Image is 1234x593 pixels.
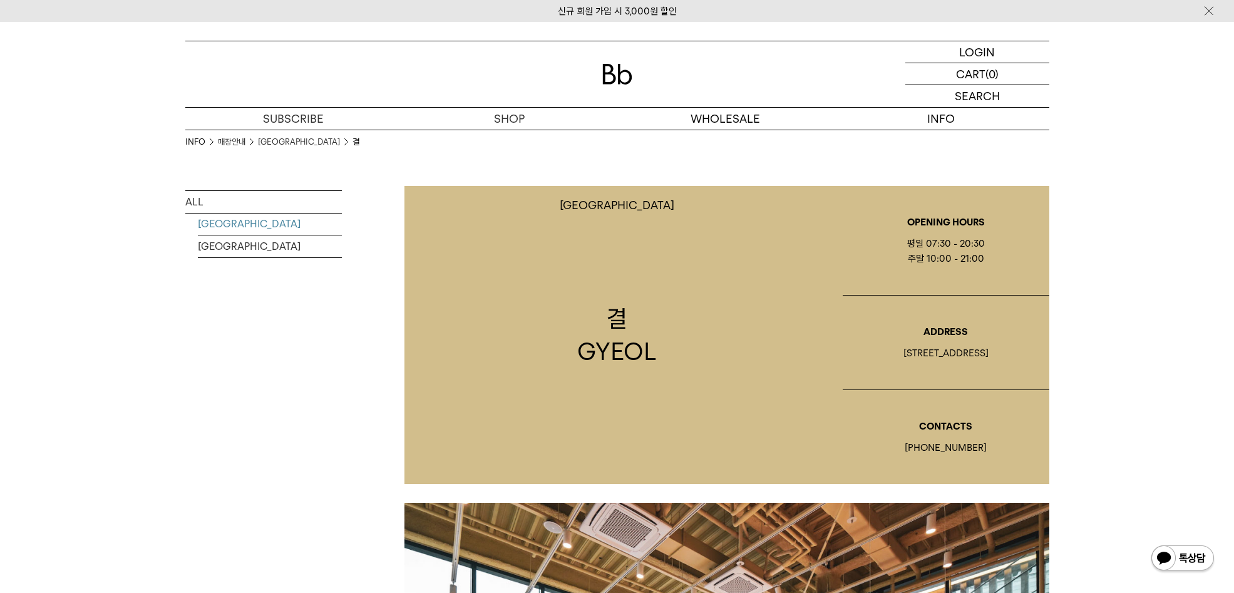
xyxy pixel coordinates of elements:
a: ALL [185,191,342,213]
li: 결 [352,136,359,148]
p: LOGIN [959,41,995,63]
a: [GEOGRAPHIC_DATA] [198,235,342,257]
a: [GEOGRAPHIC_DATA] [198,213,342,235]
li: INFO [185,136,218,148]
div: [PHONE_NUMBER] [843,440,1049,455]
p: ADDRESS [843,324,1049,339]
a: CART (0) [905,63,1049,85]
a: SHOP [401,108,617,130]
img: 카카오톡 채널 1:1 채팅 버튼 [1150,544,1215,574]
p: WHOLESALE [617,108,833,130]
a: 매장안내 [218,136,245,148]
img: 로고 [602,64,632,85]
p: CONTACTS [843,419,1049,434]
a: LOGIN [905,41,1049,63]
p: OPENING HOURS [843,215,1049,230]
p: (0) [985,63,999,85]
p: SEARCH [955,85,1000,107]
p: CART [956,63,985,85]
p: 결 [577,302,657,335]
a: SUBSCRIBE [185,108,401,130]
a: [GEOGRAPHIC_DATA] [258,136,340,148]
div: [STREET_ADDRESS] [843,346,1049,361]
p: [GEOGRAPHIC_DATA] [560,199,674,212]
p: INFO [833,108,1049,130]
div: 평일 07:30 - 20:30 주말 10:00 - 21:00 [843,236,1049,266]
p: GYEOL [577,335,657,368]
a: 신규 회원 가입 시 3,000원 할인 [558,6,677,17]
